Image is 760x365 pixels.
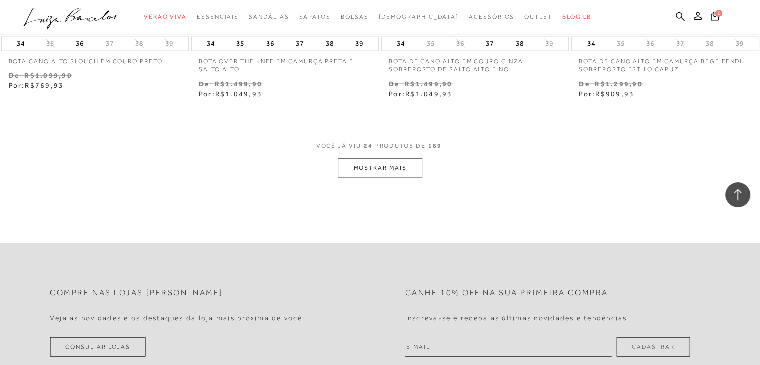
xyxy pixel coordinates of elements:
span: Acessórios [469,13,514,20]
button: 36 [453,39,467,48]
button: 35 [233,37,247,51]
button: 39 [162,39,176,48]
button: 38 [132,39,146,48]
button: 37 [673,39,687,48]
span: BLOG LB [562,13,591,20]
a: categoryNavScreenReaderText [144,8,187,26]
a: categoryNavScreenReaderText [249,8,289,26]
button: 36 [643,39,657,48]
button: 34 [14,37,28,51]
span: Por: [9,81,64,89]
span: R$769,93 [25,81,64,89]
a: BOTA DE CANO ALTO EM COURO CINZA SOBREPOSTO DE SALTO ALTO FINO [381,51,569,74]
button: 39 [732,39,746,48]
small: De [9,71,19,79]
span: R$1.049,93 [215,90,262,98]
a: Consultar Lojas [50,337,146,357]
span: Essenciais [197,13,239,20]
a: categoryNavScreenReaderText [469,8,514,26]
a: categoryNavScreenReaderText [341,8,369,26]
small: R$1.499,90 [215,80,262,88]
small: R$1.299,90 [595,80,642,88]
button: 37 [103,39,117,48]
span: 189 [428,142,442,149]
a: BLOG LB [562,8,591,26]
span: R$909,93 [595,90,634,98]
span: Bolsas [341,13,369,20]
button: 34 [584,37,598,51]
button: 37 [293,37,307,51]
span: Por: [199,90,262,98]
span: VOCÊ JÁ VIU PRODUTOS DE [316,142,444,149]
span: 24 [364,142,373,149]
button: 35 [43,39,57,48]
button: 35 [614,39,628,48]
small: R$1.499,90 [405,80,452,88]
button: Cadastrar [616,337,690,357]
button: 36 [73,37,87,51]
button: 0 [708,11,722,24]
button: 39 [352,37,366,51]
button: 38 [703,39,717,48]
h2: Ganhe 10% off na sua primeira compra [405,288,608,298]
small: De [199,80,209,88]
span: Outlet [524,13,552,20]
a: BOTA OVER THE KNEE EM CAMURÇA PRETA E SALTO ALTO [191,51,379,74]
button: 34 [394,37,408,51]
button: 38 [322,37,336,51]
a: BOTA DE CANO ALTO EM CAMURÇA BEGE FENDI SOBREPOSTO ESTILO CAPUZ [571,51,759,74]
span: Sapatos [299,13,330,20]
small: R$1.099,90 [24,71,72,79]
small: De [389,80,399,88]
button: MOSTRAR MAIS [338,158,422,178]
button: 37 [483,37,497,51]
input: E-mail [405,337,612,357]
button: 34 [204,37,218,51]
span: Sandálias [249,13,289,20]
span: Verão Viva [144,13,187,20]
span: Por: [579,90,634,98]
span: [DEMOGRAPHIC_DATA] [378,13,459,20]
a: categoryNavScreenReaderText [299,8,330,26]
small: De [579,80,589,88]
button: 36 [263,37,277,51]
a: categoryNavScreenReaderText [197,8,239,26]
span: R$1.049,93 [405,90,452,98]
button: 38 [513,37,527,51]
button: 39 [542,39,556,48]
span: Por: [389,90,452,98]
a: noSubCategoriesText [378,8,459,26]
h4: Inscreva-se e receba as últimas novidades e tendências. [405,314,630,322]
a: BOTA CANO ALTO SLOUCH EM COURO PRETO [1,51,189,66]
h2: Compre nas lojas [PERSON_NAME] [50,288,223,298]
button: 35 [424,39,438,48]
h4: Veja as novidades e os destaques da loja mais próxima de você. [50,314,305,322]
span: 0 [715,10,722,17]
a: categoryNavScreenReaderText [524,8,552,26]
